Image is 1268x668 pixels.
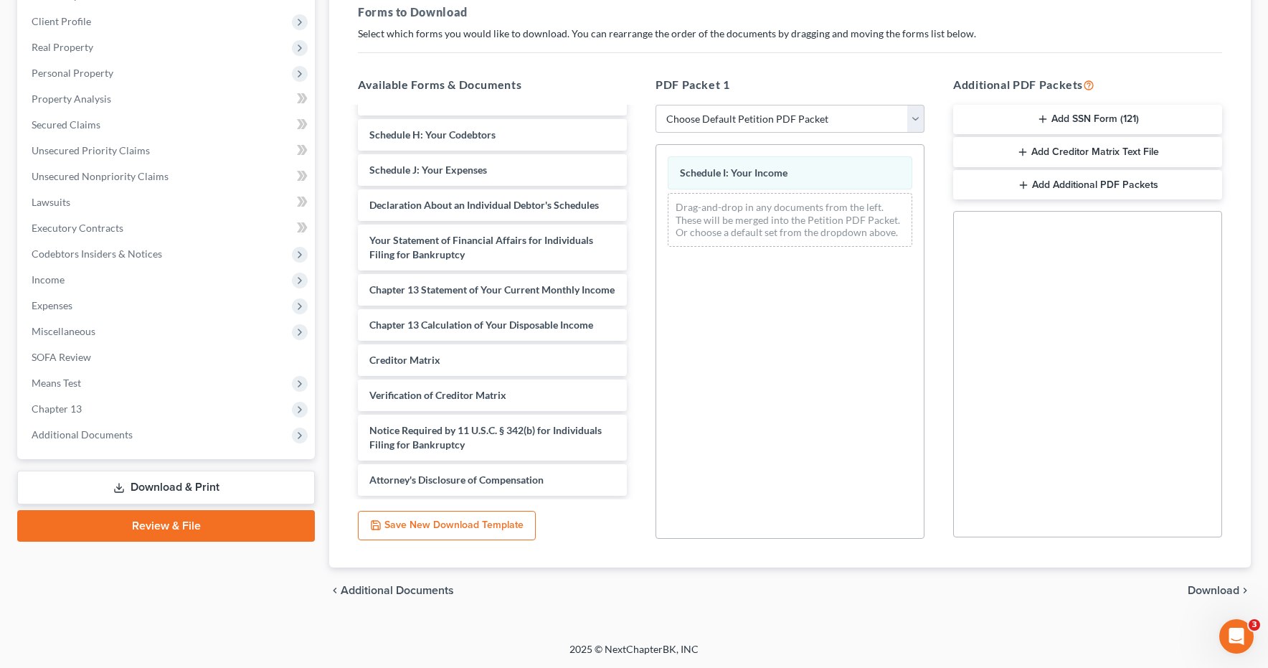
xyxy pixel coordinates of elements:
button: Add Additional PDF Packets [953,170,1222,200]
h5: Forms to Download [358,4,1222,21]
span: Property Analysis [32,93,111,105]
span: Chapter 13 [32,403,82,415]
span: Income [32,273,65,286]
p: Select which forms you would like to download. You can rearrange the order of the documents by dr... [358,27,1222,41]
span: Schedule H: Your Codebtors [369,128,496,141]
span: Executory Contracts [32,222,123,234]
span: Schedule I: Your Income [680,166,787,179]
span: Unsecured Nonpriority Claims [32,170,169,182]
span: Declaration About an Individual Debtor's Schedules [369,199,599,211]
h5: PDF Packet 1 [656,76,924,93]
span: Additional Documents [32,428,133,441]
span: Additional Documents [341,585,454,596]
a: Unsecured Nonpriority Claims [20,164,315,189]
span: Chapter 13 Statement of Your Current Monthly Income [369,283,615,296]
iframe: Intercom live chat [1219,619,1254,654]
button: Add Creditor Matrix Text File [953,137,1222,167]
span: Your Statement of Financial Affairs for Individuals Filing for Bankruptcy [369,234,593,260]
i: chevron_right [1239,585,1251,596]
a: Property Analysis [20,86,315,112]
a: Download & Print [17,471,315,504]
button: Save New Download Template [358,511,536,541]
a: Secured Claims [20,112,315,138]
i: chevron_left [329,585,341,596]
span: Schedule G: Executory Contracts and Unexpired Leases [369,93,615,105]
span: Verification of Creditor Matrix [369,389,506,401]
span: Download [1188,585,1239,596]
span: Attorney's Disclosure of Compensation [369,474,544,486]
a: SOFA Review [20,344,315,370]
button: Download chevron_right [1188,585,1251,596]
span: Means Test [32,377,81,389]
span: Expenses [32,299,72,311]
a: Review & File [17,510,315,542]
span: Codebtors Insiders & Notices [32,248,162,260]
span: Notice Required by 11 U.S.C. § 342(b) for Individuals Filing for Bankruptcy [369,424,602,451]
a: Executory Contracts [20,215,315,241]
span: Real Property [32,41,93,53]
a: chevron_left Additional Documents [329,585,454,596]
div: Drag-and-drop in any documents from the left. These will be merged into the Petition PDF Packet. ... [668,193,912,247]
a: Lawsuits [20,189,315,215]
span: Chapter 13 Calculation of Your Disposable Income [369,319,593,331]
h5: Available Forms & Documents [358,76,627,93]
span: Lawsuits [32,196,70,208]
span: 3 [1249,619,1260,631]
span: SOFA Review [32,351,91,363]
span: Secured Claims [32,118,100,131]
span: Client Profile [32,15,91,27]
div: 2025 © NextChapterBK, INC [225,642,1043,668]
span: Unsecured Priority Claims [32,144,150,156]
h5: Additional PDF Packets [953,76,1222,93]
span: Creditor Matrix [369,354,440,366]
span: Miscellaneous [32,325,95,337]
span: Personal Property [32,67,113,79]
a: Unsecured Priority Claims [20,138,315,164]
span: Schedule J: Your Expenses [369,164,487,176]
button: Add SSN Form (121) [953,105,1222,135]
